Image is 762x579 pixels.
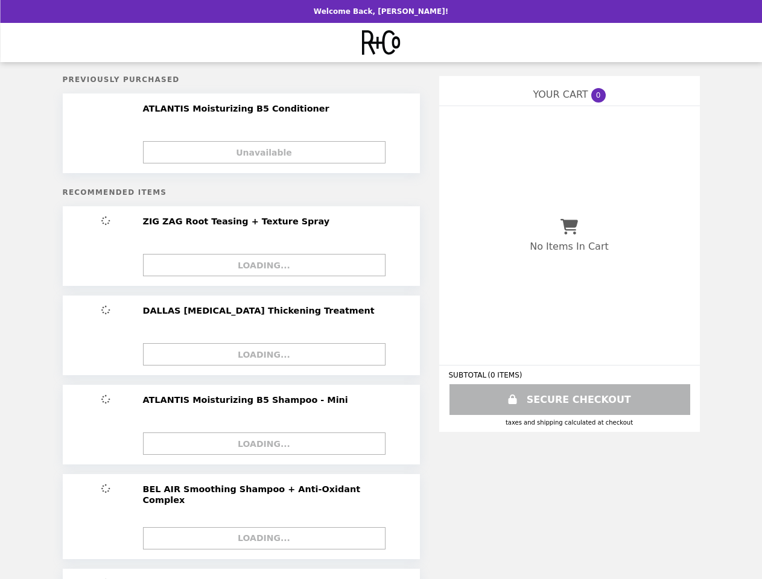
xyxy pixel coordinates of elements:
p: No Items In Cart [530,241,608,252]
h5: Recommended Items [63,188,420,197]
span: SUBTOTAL [449,371,488,379]
p: Welcome Back, [PERSON_NAME]! [314,7,448,16]
h2: ATLANTIS Moisturizing B5 Shampoo - Mini [143,394,353,405]
span: ( 0 ITEMS ) [487,371,522,379]
img: Brand Logo [361,30,401,55]
span: YOUR CART [533,89,588,100]
h2: ZIG ZAG Root Teasing + Texture Spray [143,216,335,227]
span: 0 [591,88,606,103]
h2: DALLAS [MEDICAL_DATA] Thickening Treatment [143,305,379,316]
h2: ATLANTIS Moisturizing B5 Conditioner [143,103,334,114]
h2: BEL AIR Smoothing Shampoo + Anti-Oxidant Complex [143,484,402,506]
div: Taxes and Shipping calculated at checkout [449,419,690,426]
h5: Previously Purchased [63,75,420,84]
